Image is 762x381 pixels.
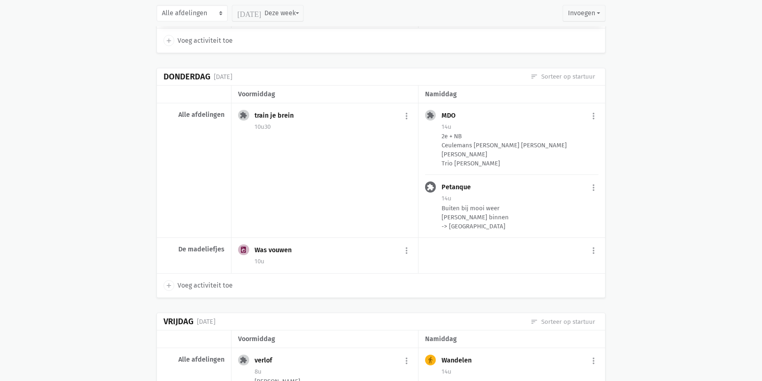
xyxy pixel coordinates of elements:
div: [DATE] [197,316,215,327]
div: Petanque [442,183,477,191]
div: [DATE] [214,72,232,82]
div: namiddag [425,89,598,100]
i: [DATE] [237,9,261,17]
span: 10u30 [255,123,271,130]
span: Voeg activiteit toe [178,35,233,46]
a: Sorteer op startuur [531,317,595,326]
i: add [165,282,173,289]
div: Was vouwen [255,246,298,254]
span: 10u [255,258,264,265]
div: Buiten bij mooi weer [PERSON_NAME] binnen -> [GEOGRAPHIC_DATA] [442,204,598,231]
div: train je brein [255,112,300,120]
div: 2e + NB Ceulemans [PERSON_NAME] [PERSON_NAME] [PERSON_NAME] Trio [PERSON_NAME] [442,132,598,168]
div: Vrijdag [164,317,194,326]
a: add Voeg activiteit toe [164,35,233,46]
span: 14u [442,195,451,202]
i: extension [427,112,434,119]
div: De madeliefjes [164,245,224,253]
i: add [165,37,173,44]
div: MDO [442,112,462,120]
div: namiddag [425,334,598,344]
span: 8u [255,368,262,375]
i: extension [240,112,247,119]
i: extension [240,356,247,364]
span: Voeg activiteit toe [178,280,233,291]
div: verlof [255,356,279,365]
div: voormiddag [238,334,411,344]
div: Wandelen [442,356,478,365]
button: Invoegen [563,5,605,21]
i: sort [531,318,538,325]
button: Deze week [232,5,303,21]
span: 14u [442,368,451,375]
div: Donderdag [164,72,210,81]
div: voormiddag [238,89,411,100]
span: 14u [442,123,451,130]
div: Alle afdelingen [164,355,224,364]
div: Alle afdelingen [164,111,224,119]
a: add Voeg activiteit toe [164,280,233,291]
a: Sorteer op startuur [531,72,595,81]
i: extension [427,184,434,191]
i: directions_walk [427,356,434,364]
i: sort [531,73,538,80]
i: local_laundry_service [240,246,247,253]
